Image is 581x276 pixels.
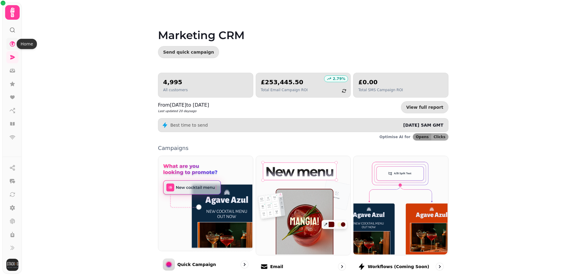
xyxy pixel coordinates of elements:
[158,101,209,109] p: From [DATE] to [DATE]
[255,155,350,254] img: Email
[358,78,403,86] h2: £0.00
[403,123,443,128] span: [DATE] 5AM GMT
[339,264,345,270] svg: go to
[333,76,346,81] p: 2.79 %
[241,261,248,268] svg: go to
[158,46,219,58] button: Send quick campaign
[158,156,253,275] a: Quick CampaignQuick Campaign
[401,101,448,113] a: View full report
[353,155,448,254] img: Workflows (coming soon)
[413,134,431,140] button: Opens
[170,122,208,128] p: Best time to send
[434,135,445,139] span: Clicks
[163,50,214,54] span: Send quick campaign
[339,86,349,96] button: refresh
[270,264,283,270] p: Email
[177,261,216,268] p: Quick Campaign
[353,156,448,275] a: Workflows (coming soon)Workflows (coming soon)
[256,156,351,275] a: EmailEmail
[261,88,308,92] p: Total Email Campaign ROI
[261,78,308,86] h2: £253,445.50
[158,155,252,250] img: Quick Campaign
[368,264,429,270] p: Workflows (coming soon)
[358,88,403,92] p: Total SMS Campaign ROI
[437,264,443,270] svg: go to
[17,39,37,49] div: Home
[158,109,209,113] p: Last updated 20 days ago
[5,259,20,271] button: User avatar
[6,259,18,271] img: User avatar
[379,135,410,139] p: Optimise AI for
[431,134,448,140] button: Clicks
[158,15,448,41] h1: Marketing CRM
[163,88,188,92] p: All customers
[416,135,429,139] span: Opens
[163,78,188,86] h2: 4,995
[158,145,448,151] p: Campaigns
